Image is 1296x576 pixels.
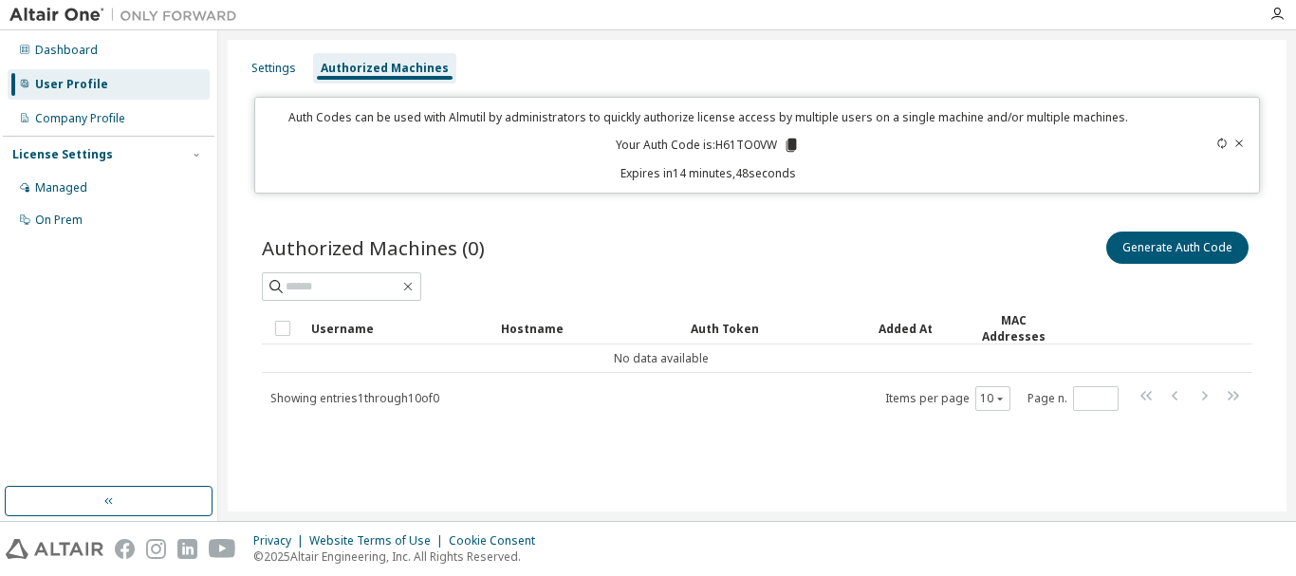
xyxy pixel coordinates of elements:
div: User Profile [35,77,108,92]
div: Dashboard [35,43,98,58]
div: Managed [35,180,87,195]
div: Cookie Consent [449,533,546,548]
span: Page n. [1028,386,1119,411]
span: Items per page [885,386,1010,411]
div: Username [311,313,486,344]
div: License Settings [12,147,113,162]
span: Authorized Machines (0) [262,234,485,261]
div: On Prem [35,213,83,228]
div: Auth Token [691,313,863,344]
div: Company Profile [35,111,125,126]
img: linkedin.svg [177,539,197,559]
img: facebook.svg [115,539,135,559]
p: Expires in 14 minutes, 48 seconds [267,165,1149,181]
div: MAC Addresses [973,312,1053,344]
button: 10 [980,391,1006,406]
div: Website Terms of Use [309,533,449,548]
div: Privacy [253,533,309,548]
p: Your Auth Code is: H61TO0VW [616,137,800,154]
span: Showing entries 1 through 10 of 0 [270,390,439,406]
div: Authorized Machines [321,61,449,76]
p: Auth Codes can be used with Almutil by administrators to quickly authorize license access by mult... [267,109,1149,125]
td: No data available [262,344,1061,373]
button: Generate Auth Code [1106,232,1249,264]
img: altair_logo.svg [6,539,103,559]
div: Settings [251,61,296,76]
p: © 2025 Altair Engineering, Inc. All Rights Reserved. [253,548,546,565]
img: youtube.svg [209,539,236,559]
div: Hostname [501,313,676,344]
div: Added At [879,313,958,344]
img: instagram.svg [146,539,166,559]
img: Altair One [9,6,247,25]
